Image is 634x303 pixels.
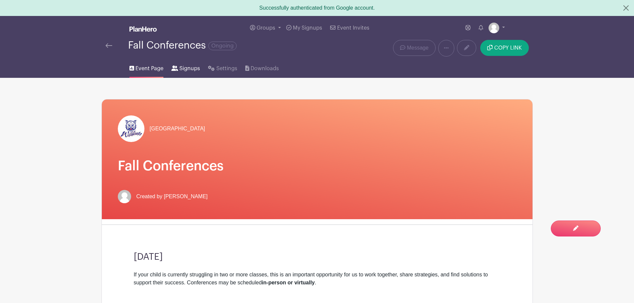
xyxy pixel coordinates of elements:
[128,40,237,51] div: Fall Conferences
[257,25,275,31] span: Groups
[208,42,237,50] span: Ongoing
[134,271,501,287] div: If your child is currently struggling in two or more classes, this is an important opportunity fo...
[171,57,200,78] a: Signups
[489,23,499,33] img: default-ce2991bfa6775e67f084385cd625a349d9dcbb7a52a09fb2fda1e96e2d18dcdb.png
[480,40,528,56] button: COPY LINK
[118,158,517,174] h1: Fall Conferences
[245,57,279,78] a: Downloads
[118,115,144,142] img: wildcat%20logo.jpg
[337,25,369,31] span: Event Invites
[134,251,501,263] h3: [DATE]
[284,16,325,40] a: My Signups
[106,43,112,48] img: back-arrow-29a5d9b10d5bd6ae65dc969a981735edf675c4d7a1fe02e03b50dbd4ba3cdb55.svg
[327,16,372,40] a: Event Invites
[129,57,163,78] a: Event Page
[118,190,131,203] img: default-ce2991bfa6775e67f084385cd625a349d9dcbb7a52a09fb2fda1e96e2d18dcdb.png
[150,125,205,133] span: [GEOGRAPHIC_DATA]
[136,193,208,201] span: Created by [PERSON_NAME]
[129,26,157,32] img: logo_white-6c42ec7e38ccf1d336a20a19083b03d10ae64f83f12c07503d8b9e83406b4c7d.svg
[216,65,237,73] span: Settings
[179,65,200,73] span: Signups
[135,65,163,73] span: Event Page
[494,45,522,51] span: COPY LINK
[293,25,322,31] span: My Signups
[262,280,315,285] strong: in-person or virtually
[393,40,435,56] a: Message
[247,16,284,40] a: Groups
[251,65,279,73] span: Downloads
[407,44,429,52] span: Message
[208,57,237,78] a: Settings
